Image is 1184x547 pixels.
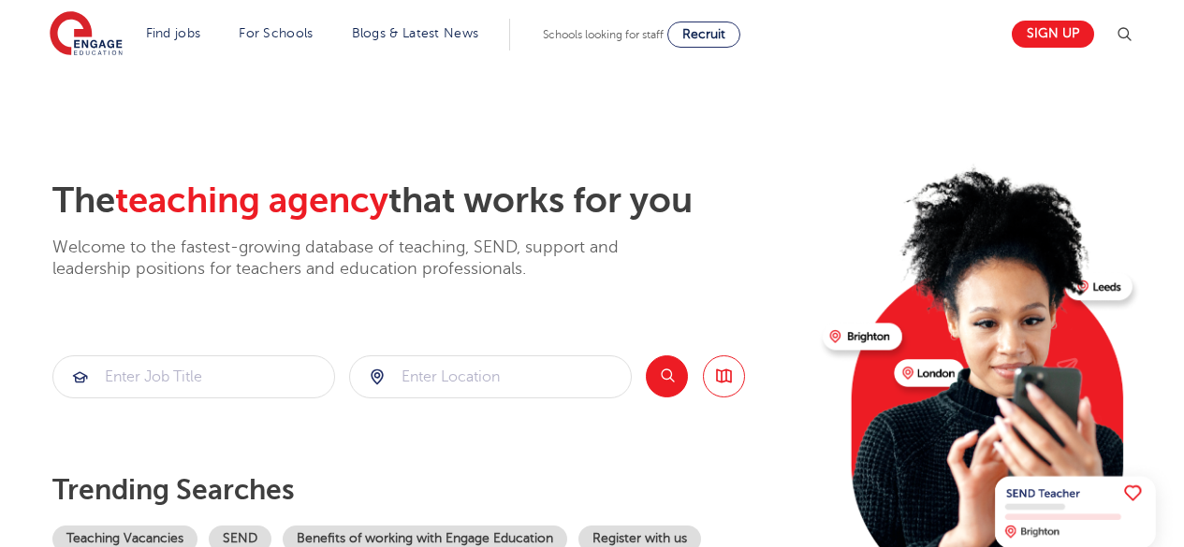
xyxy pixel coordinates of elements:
a: Find jobs [146,26,201,40]
input: Submit [53,356,334,397]
div: Submit [52,355,335,398]
input: Submit [350,356,631,397]
a: Blogs & Latest News [352,26,479,40]
button: Search [646,355,688,397]
span: Schools looking for staff [543,28,664,41]
a: Recruit [667,22,740,48]
img: Engage Education [50,11,123,58]
span: teaching agency [115,180,388,221]
a: Sign up [1012,21,1094,48]
span: Recruit [682,27,725,41]
div: Submit [349,355,632,398]
p: Welcome to the fastest-growing database of teaching, SEND, support and leadership positions for t... [52,237,670,281]
h2: The that works for you [52,180,808,223]
a: For Schools [239,26,313,40]
p: Trending searches [52,473,808,507]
